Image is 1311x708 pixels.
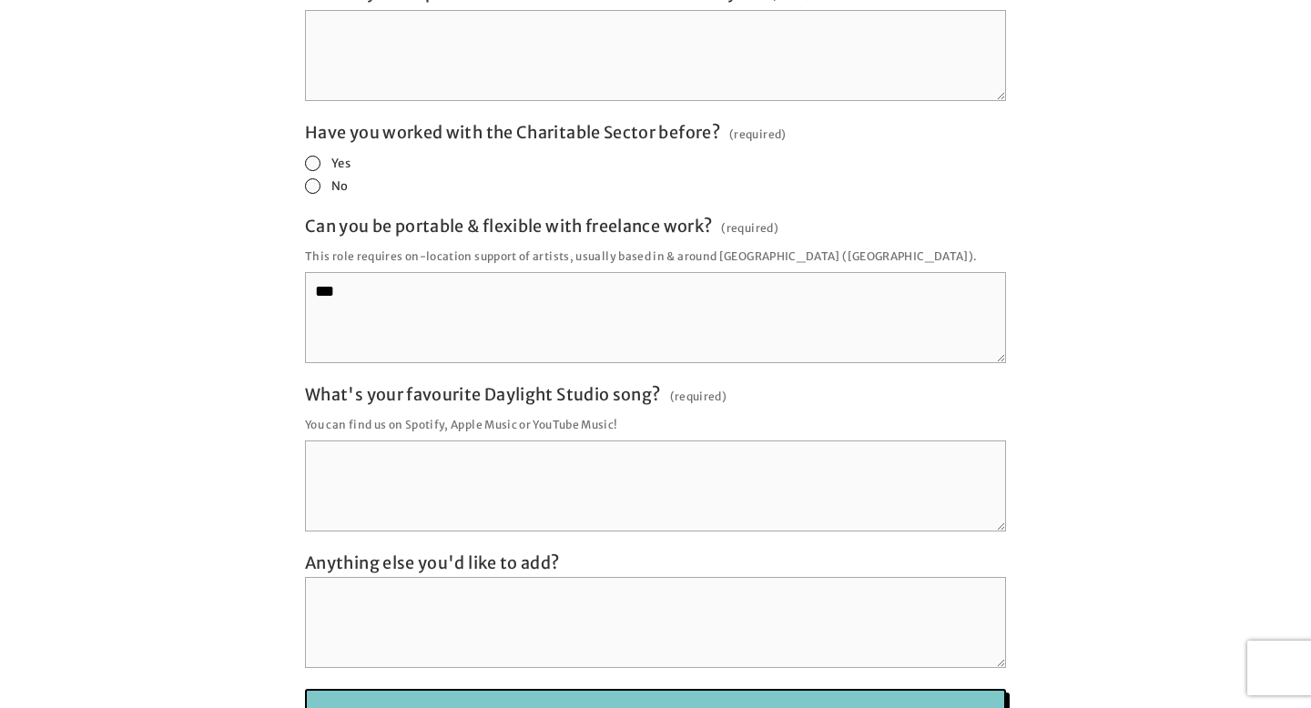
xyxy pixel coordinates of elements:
span: (required) [729,122,787,147]
span: Anything else you'd like to add? [305,552,560,573]
span: No [331,178,349,194]
span: What's your favourite Daylight Studio song? [305,384,660,405]
span: Yes [331,156,351,171]
span: (required) [721,216,778,240]
span: Have you worked with the Charitable Sector before? [305,122,720,143]
span: Can you be portable & flexible with freelance work? [305,216,712,237]
span: (required) [670,384,727,409]
p: You can find us on Spotify, Apple Music or YouTube Music! [305,412,1006,437]
p: This role requires on-location support of artists, usually based in & around [GEOGRAPHIC_DATA] ([... [305,244,1006,268]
